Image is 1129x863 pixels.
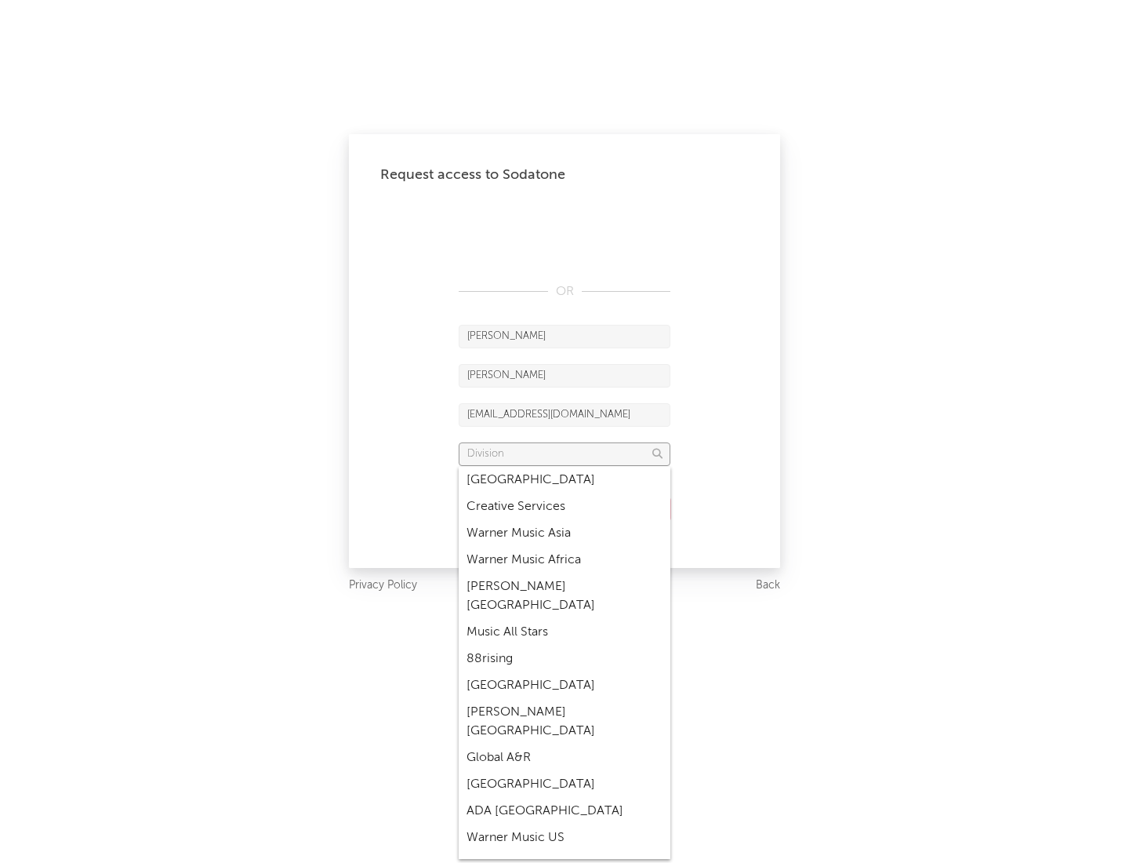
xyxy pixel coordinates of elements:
div: Creative Services [459,493,670,520]
div: [GEOGRAPHIC_DATA] [459,672,670,699]
div: Global A&R [459,745,670,771]
div: [PERSON_NAME] [GEOGRAPHIC_DATA] [459,699,670,745]
div: 88rising [459,646,670,672]
input: First Name [459,325,670,348]
div: Request access to Sodatone [380,166,749,184]
div: [GEOGRAPHIC_DATA] [459,467,670,493]
a: Back [756,576,780,595]
div: Warner Music Asia [459,520,670,547]
div: OR [459,282,670,301]
div: [GEOGRAPHIC_DATA] [459,771,670,798]
div: Music All Stars [459,619,670,646]
input: Division [459,442,670,466]
a: Privacy Policy [349,576,417,595]
input: Email [459,403,670,427]
div: ADA [GEOGRAPHIC_DATA] [459,798,670,825]
div: Warner Music US [459,825,670,851]
div: [PERSON_NAME] [GEOGRAPHIC_DATA] [459,574,670,619]
div: Warner Music Africa [459,547,670,574]
input: Last Name [459,364,670,388]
